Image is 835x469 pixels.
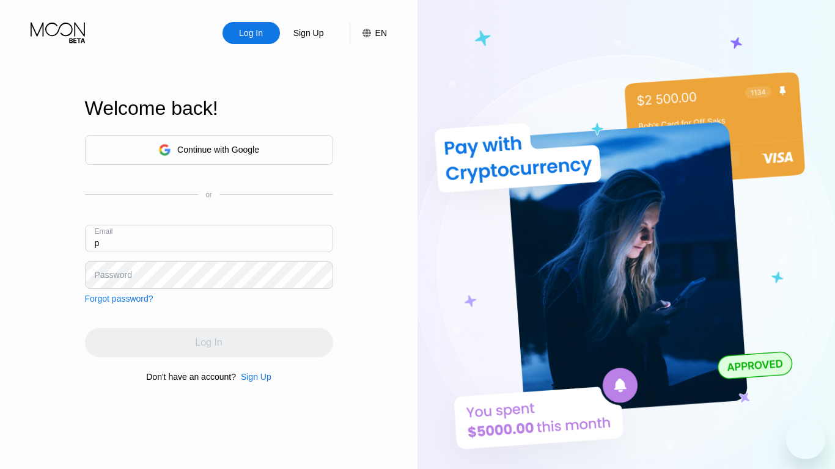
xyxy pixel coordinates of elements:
[241,372,271,382] div: Sign Up
[292,27,325,39] div: Sign Up
[786,420,825,459] iframe: Button to launch messaging window
[350,22,387,44] div: EN
[146,372,236,382] div: Don't have an account?
[223,22,280,44] div: Log In
[238,27,264,39] div: Log In
[205,191,212,199] div: or
[280,22,337,44] div: Sign Up
[375,28,387,38] div: EN
[236,372,271,382] div: Sign Up
[85,294,153,304] div: Forgot password?
[95,227,113,236] div: Email
[95,270,132,280] div: Password
[85,97,333,120] div: Welcome back!
[85,135,333,165] div: Continue with Google
[177,145,259,155] div: Continue with Google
